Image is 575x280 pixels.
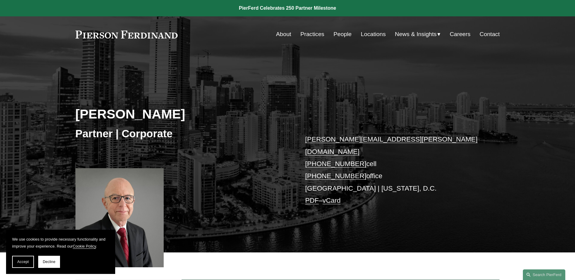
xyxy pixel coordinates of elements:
[305,135,478,155] a: [PERSON_NAME][EMAIL_ADDRESS][PERSON_NAME][DOMAIN_NAME]
[75,127,288,140] h3: Partner | Corporate
[12,236,109,250] p: We use cookies to provide necessary functionality and improve your experience. Read our .
[305,133,482,207] p: cell office [GEOGRAPHIC_DATA] | [US_STATE], D.C. –
[75,106,288,122] h2: [PERSON_NAME]
[333,28,352,40] a: People
[450,28,470,40] a: Careers
[43,260,55,264] span: Decline
[276,28,291,40] a: About
[73,244,96,248] a: Cookie Policy
[480,28,500,40] a: Contact
[395,29,437,40] span: News & Insights
[305,197,319,204] a: PDF
[12,256,34,268] button: Accept
[323,197,341,204] a: vCard
[17,260,29,264] span: Accept
[361,28,386,40] a: Locations
[305,160,366,168] a: [PHONE_NUMBER]
[523,269,565,280] a: Search this site
[395,28,441,40] a: folder dropdown
[38,256,60,268] button: Decline
[305,172,366,180] a: [PHONE_NUMBER]
[6,230,115,274] section: Cookie banner
[300,28,324,40] a: Practices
